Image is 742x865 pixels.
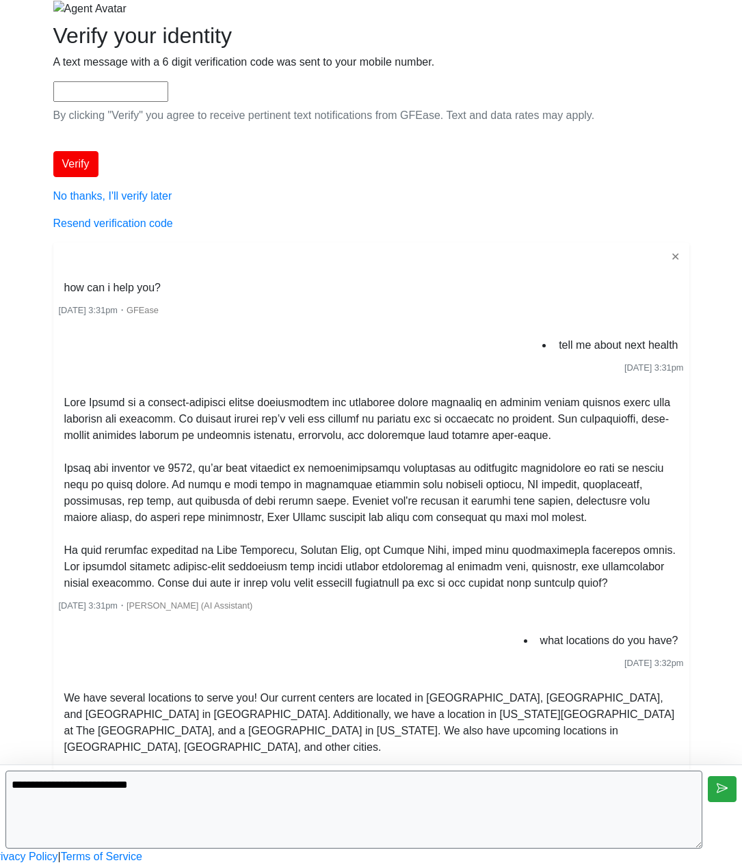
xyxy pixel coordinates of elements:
[667,248,684,266] button: ✕
[53,23,689,49] h2: Verify your identity
[53,107,689,124] p: By clicking "Verify" you agree to receive pertinent text notifications from GFEase. Text and data...
[59,687,684,791] li: We have several locations to serve you! Our current centers are located in [GEOGRAPHIC_DATA], [GE...
[59,305,159,315] small: ・
[553,334,683,356] li: tell me about next health
[127,305,159,315] span: GFEase
[53,1,127,17] img: Agent Avatar
[53,54,689,70] p: A text message with a 6 digit verification code was sent to your mobile number.
[53,217,173,229] a: Resend verification code
[624,658,684,668] span: [DATE] 3:32pm
[624,362,684,373] span: [DATE] 3:31pm
[59,600,253,611] small: ・
[127,600,252,611] span: [PERSON_NAME] (AI Assistant)
[53,190,172,202] a: No thanks, I'll verify later
[59,392,684,594] li: Lore Ipsumd si a consect-adipisci elitse doeiusmodtem inc utlaboree dolore magnaaliq en adminim v...
[59,277,166,299] li: how can i help you?
[59,600,118,611] span: [DATE] 3:31pm
[535,630,684,652] li: what locations do you have?
[59,305,118,315] span: [DATE] 3:31pm
[53,151,98,177] button: Verify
